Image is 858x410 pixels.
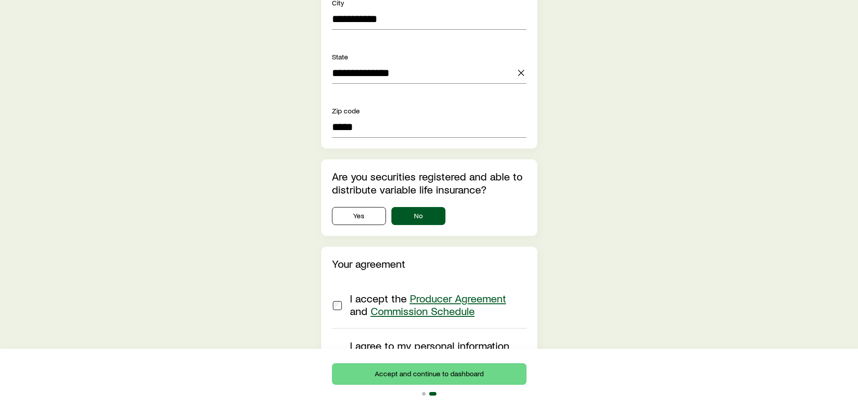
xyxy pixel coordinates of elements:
[350,292,506,317] span: I accept the and
[371,304,475,317] a: Commission Schedule
[391,207,445,225] button: No
[410,292,506,305] a: Producer Agreement
[350,339,522,377] span: I agree to my personal information being processed in accordance with the
[332,257,405,270] label: Your agreement
[333,301,342,310] input: I accept the Producer Agreement and Commission Schedule
[332,207,386,225] button: Yes
[332,363,527,385] button: Accept and continue to dashboard
[332,105,527,116] div: Zip code
[332,170,522,196] label: Are you securities registered and able to distribute variable life insurance?
[332,207,527,225] div: securitiesRegistrationInfo.isSecuritiesRegistered
[332,51,527,62] div: State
